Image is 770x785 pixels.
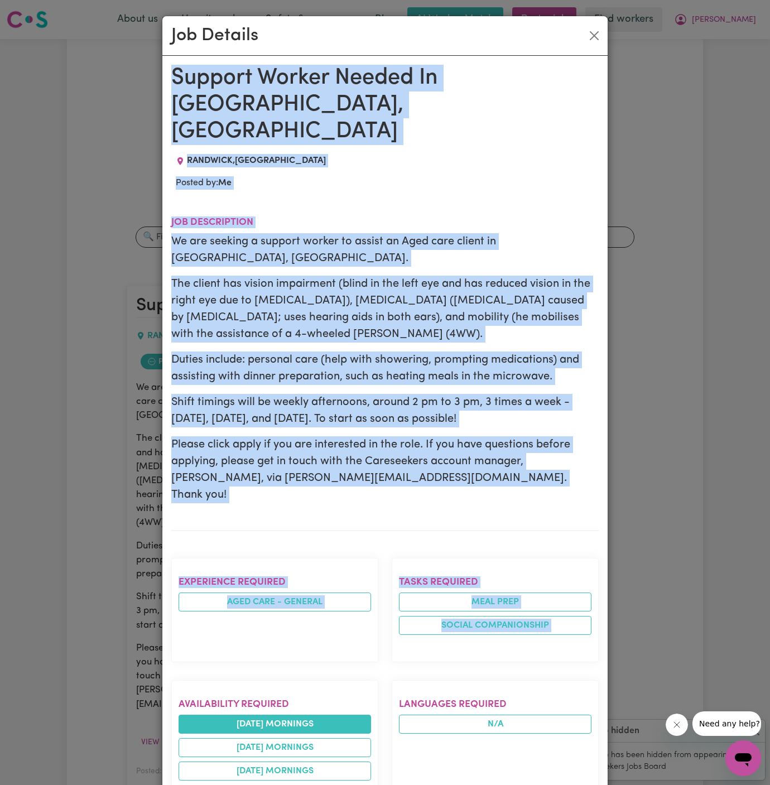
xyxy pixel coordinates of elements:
iframe: Message from company [692,711,761,736]
h2: Availability required [179,699,371,710]
span: RANDWICK , [GEOGRAPHIC_DATA] [187,156,326,165]
p: Please click apply if you are interested in the role. If you have questions before applying, plea... [171,436,599,503]
h2: Languages required [399,699,591,710]
p: Duties include: personal care (help with showering, prompting medications) and assisting with din... [171,351,599,385]
li: [DATE] mornings [179,762,371,781]
div: Job location: RANDWICK, New South Wales [171,154,330,167]
li: Social companionship [399,616,591,635]
p: Shift timings will be weekly afternoons, around 2 pm to 3 pm, 3 times a week - [DATE], [DATE], an... [171,394,599,427]
p: The client has vision impairment (blind in the left eye and has reduced vision in the right eye d... [171,276,599,343]
h1: Support Worker Needed In [GEOGRAPHIC_DATA], [GEOGRAPHIC_DATA] [171,65,599,145]
li: [DATE] mornings [179,715,371,734]
span: Posted by: [176,179,232,187]
span: N/A [399,715,591,734]
li: Aged care - General [179,593,371,611]
button: Close [585,27,603,45]
b: Me [218,179,232,187]
h2: Job description [171,216,599,228]
iframe: Close message [666,714,688,736]
li: [DATE] mornings [179,738,371,757]
p: We are seeking a support worker to assist an Aged care client in [GEOGRAPHIC_DATA], [GEOGRAPHIC_D... [171,233,599,267]
h2: Tasks required [399,576,591,588]
iframe: Button to launch messaging window [725,740,761,776]
li: Meal prep [399,593,591,611]
h2: Experience required [179,576,371,588]
h2: Job Details [171,25,258,46]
